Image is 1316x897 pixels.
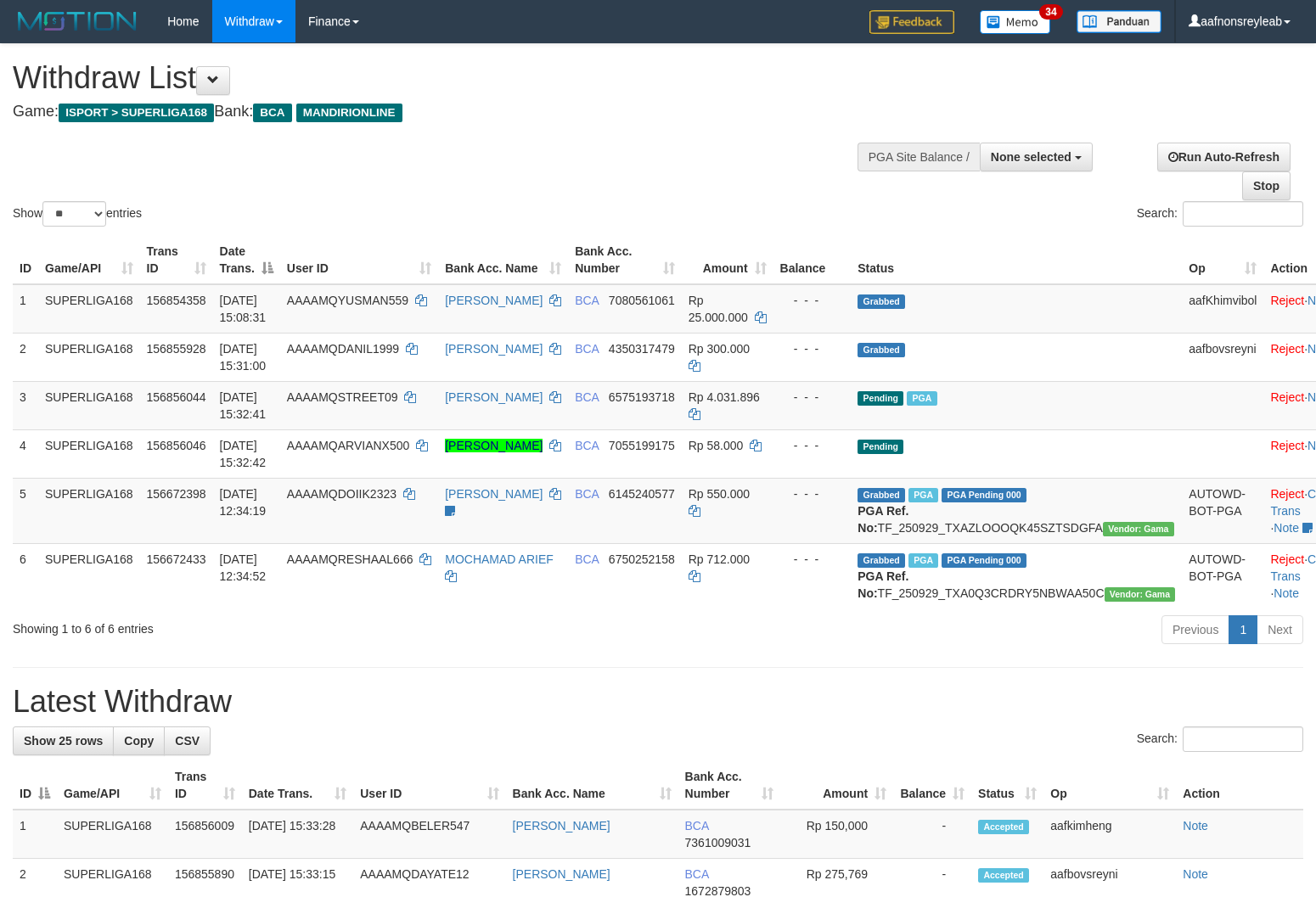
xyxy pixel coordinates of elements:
[689,294,748,324] span: Rp 25.000.000
[575,390,599,404] span: BCA
[575,294,599,307] span: BCA
[908,488,938,502] span: Marked by aafsoycanthlai
[287,439,409,452] span: AAAAMQARVIANX500
[1043,810,1176,859] td: aafkimheng
[287,342,399,356] span: AAAAMQDANIL1999
[147,552,206,566] span: 156672433
[220,439,267,469] span: [DATE] 15:32:42
[685,819,709,833] span: BCA
[858,143,980,171] div: PGA Site Balance /
[38,381,140,429] td: SUPERLIGA168
[220,342,267,373] span: [DATE] 15:31:00
[858,569,908,600] b: PGA Ref. No:
[147,390,206,404] span: 156856044
[1270,390,1304,404] a: Reject
[575,439,599,452] span: BCA
[1270,294,1304,307] a: Reject
[168,761,242,810] th: Trans ID: activate to sort column ascending
[893,810,971,859] td: -
[575,342,599,356] span: BCA
[1183,819,1208,833] a: Note
[220,294,267,324] span: [DATE] 15:08:31
[38,236,140,284] th: Game/API: activate to sort column ascending
[147,342,206,356] span: 156855928
[1077,10,1161,33] img: panduan.png
[1182,284,1263,334] td: aafKhimvibol
[140,236,213,284] th: Trans ID: activate to sort column ascending
[13,614,536,637] div: Showing 1 to 6 of 6 entries
[38,284,140,334] td: SUPERLIGA168
[689,390,760,404] span: Rp 4.031.896
[1270,487,1304,501] a: Reject
[13,284,38,334] td: 1
[858,553,905,568] span: Grabbed
[57,810,168,859] td: SUPERLIGA168
[445,390,543,404] a: [PERSON_NAME]
[575,552,599,566] span: BCA
[1182,333,1263,381] td: aafbovsreyni
[980,143,1093,171] button: None selected
[1137,201,1303,227] label: Search:
[1183,726,1303,752] input: Search:
[1270,552,1304,566] a: Reject
[42,201,106,227] select: Showentries
[908,553,938,568] span: Marked by aafsoycanthlai
[609,487,675,501] span: Copy 6145240577 to clipboard
[147,294,206,307] span: 156854358
[506,761,678,810] th: Bank Acc. Name: activate to sort column ascending
[445,552,554,566] a: MOCHAMAD ARIEF
[287,487,396,501] span: AAAAMQDOIIK2323
[780,389,845,406] div: - - -
[1137,726,1303,752] label: Search:
[609,294,675,307] span: Copy 7080561061 to clipboard
[445,487,543,501] a: [PERSON_NAME]
[287,390,398,404] span: AAAAMQSTREET09
[858,391,903,406] span: Pending
[59,104,214,122] span: ISPORT > SUPERLIGA168
[353,810,505,859] td: AAAAMQBELER547
[851,478,1182,543] td: TF_250929_TXAZLOOOQK45SZTSDGFA
[858,343,905,357] span: Grabbed
[978,820,1029,834] span: Accepted
[685,836,751,849] span: Copy 7361009031 to clipboard
[609,342,675,356] span: Copy 4350317479 to clipboard
[942,553,1026,568] span: PGA Pending
[438,236,568,284] th: Bank Acc. Name: activate to sort column ascending
[1182,543,1263,608] td: AUTOWD-BOT-PGA
[124,734,154,748] span: Copy
[678,761,780,810] th: Bank Acc. Number: activate to sort column ascending
[1242,171,1291,200] a: Stop
[13,61,860,95] h1: Withdraw List
[780,340,845,357] div: - - -
[296,104,402,122] span: MANDIRIONLINE
[568,236,682,284] th: Bank Acc. Number: activate to sort column ascending
[1257,615,1303,644] a: Next
[1270,342,1304,356] a: Reject
[147,439,206,452] span: 156856046
[1274,586,1299,600] a: Note
[175,734,200,748] span: CSV
[689,439,744,452] span: Rp 58.000
[858,294,905,309] span: Grabbed
[220,552,267,583] span: [DATE] 12:34:52
[445,342,543,356] a: [PERSON_NAME]
[113,726,165,755] a: Copy
[1039,4,1062,20] span: 34
[780,551,845,568] div: - - -
[242,810,353,859] td: [DATE] 15:33:28
[609,439,675,452] span: Copy 7055199175 to clipboard
[38,333,140,381] td: SUPERLIGA168
[13,761,57,810] th: ID: activate to sort column descending
[1183,201,1303,227] input: Search:
[780,292,845,309] div: - - -
[851,236,1182,284] th: Status
[1229,615,1257,644] a: 1
[13,333,38,381] td: 2
[1274,521,1299,535] a: Note
[1182,478,1263,543] td: AUTOWD-BOT-PGA
[13,429,38,478] td: 4
[1103,522,1174,536] span: Vendor URL: https://trx31.1velocity.biz
[1157,143,1291,171] a: Run Auto-Refresh
[942,488,1026,502] span: PGA Pending
[971,761,1043,810] th: Status: activate to sort column ascending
